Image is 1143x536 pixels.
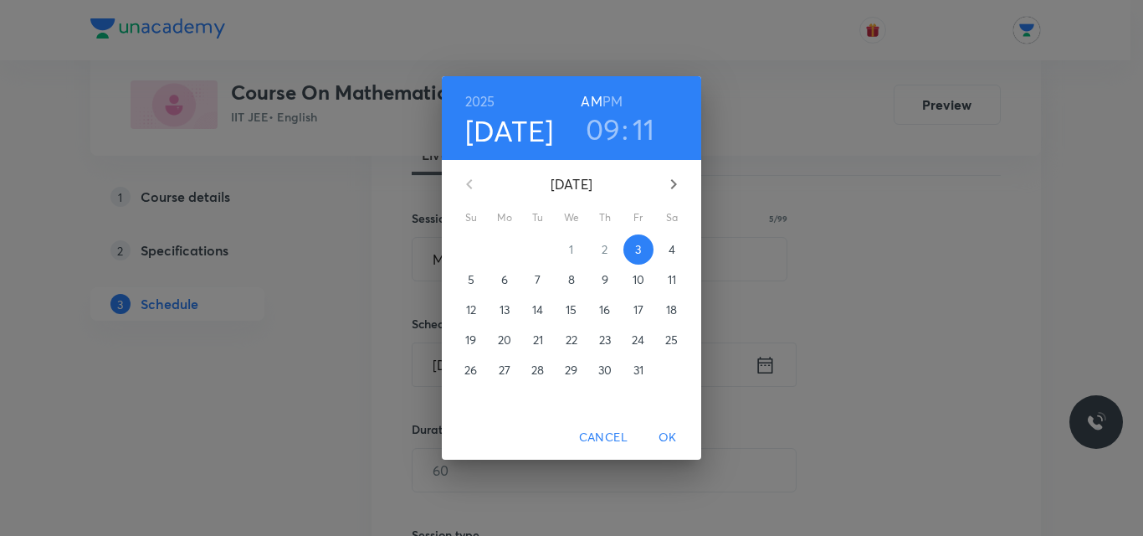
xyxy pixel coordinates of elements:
button: 30 [590,355,620,385]
p: 16 [599,301,610,318]
p: 26 [464,362,477,379]
p: 18 [666,301,677,318]
span: Su [456,209,486,226]
p: [DATE] [489,174,654,194]
p: 3 [635,241,641,258]
button: Cancel [572,422,634,453]
p: 7 [535,271,541,288]
button: AM [581,90,602,113]
p: 17 [633,301,643,318]
p: 31 [633,362,643,379]
button: 10 [623,265,654,295]
button: 7 [523,265,553,295]
button: 11 [633,111,655,147]
button: 8 [556,265,587,295]
button: 12 [456,295,486,325]
button: 20 [489,325,520,355]
p: 21 [533,332,543,348]
button: 27 [489,355,520,385]
button: 4 [657,234,687,265]
button: [DATE] [465,113,554,148]
p: 9 [602,271,608,288]
button: 09 [586,111,621,147]
button: 23 [590,325,620,355]
p: 19 [465,332,476,348]
button: 15 [556,295,587,325]
p: 11 [668,271,676,288]
span: Fr [623,209,654,226]
button: 29 [556,355,587,385]
p: 22 [566,332,577,348]
span: Th [590,209,620,226]
button: 19 [456,325,486,355]
p: 6 [501,271,508,288]
button: 24 [623,325,654,355]
button: 21 [523,325,553,355]
button: 14 [523,295,553,325]
p: 4 [669,241,675,258]
p: 13 [500,301,510,318]
p: 14 [532,301,543,318]
span: Mo [489,209,520,226]
p: 8 [568,271,575,288]
button: 13 [489,295,520,325]
button: 5 [456,265,486,295]
span: Tu [523,209,553,226]
button: 22 [556,325,587,355]
span: Cancel [579,427,628,448]
button: 25 [657,325,687,355]
p: 23 [599,332,611,348]
button: 2025 [465,90,495,113]
button: OK [641,422,695,453]
span: OK [648,427,688,448]
button: 16 [590,295,620,325]
p: 10 [633,271,644,288]
button: 31 [623,355,654,385]
button: 6 [489,265,520,295]
p: 29 [565,362,577,379]
p: 25 [665,332,678,348]
span: We [556,209,587,226]
p: 15 [566,301,577,318]
button: 9 [590,265,620,295]
button: 18 [657,295,687,325]
span: Sa [657,209,687,226]
p: 28 [531,362,544,379]
p: 12 [466,301,476,318]
p: 24 [632,332,644,348]
p: 30 [598,362,612,379]
h3: : [622,111,628,147]
button: 11 [657,265,687,295]
button: 26 [456,355,486,385]
button: 3 [623,234,654,265]
button: 17 [623,295,654,325]
button: 28 [523,355,553,385]
p: 5 [468,271,474,288]
p: 20 [498,332,511,348]
button: PM [602,90,623,113]
p: 27 [499,362,510,379]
